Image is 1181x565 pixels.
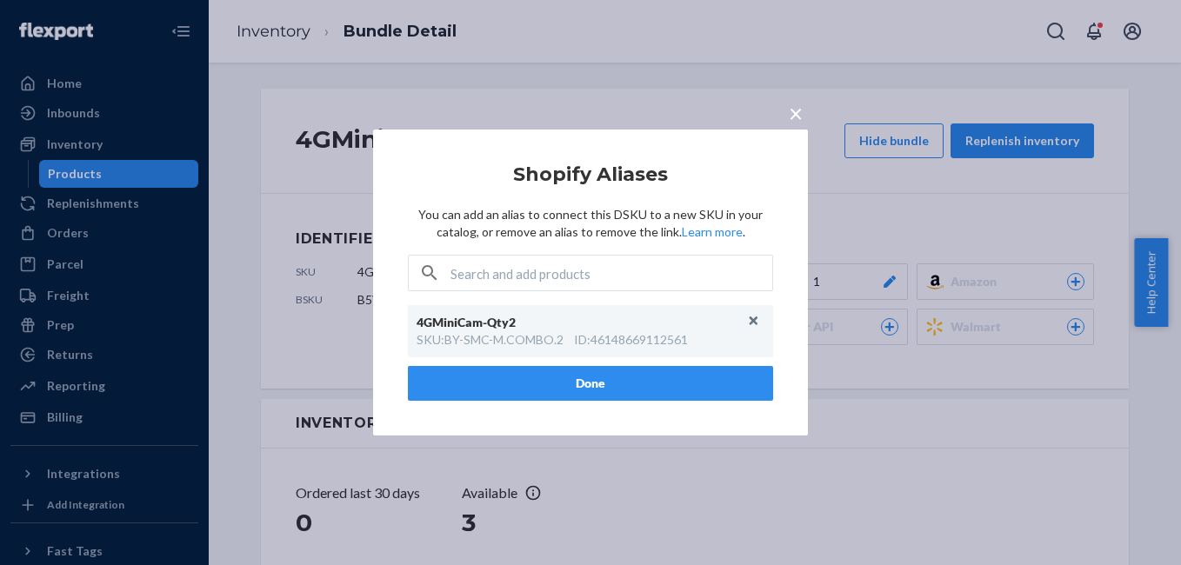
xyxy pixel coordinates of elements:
p: Date the shipment was shipped. [144,475,383,500]
button: Done [408,366,773,401]
p: Timestamp in UTC of when the shipment was created. [144,384,383,435]
p: This report aims to provide sellers with information on shipments of DTC Orders, including when t... [26,126,391,226]
h2: Documentation [26,252,391,283]
div: 4GMiniCam-Qty2 [417,314,747,331]
a: Learn more [682,224,743,239]
p: Ship Date [35,475,130,500]
div: ID : 46148669112561 [574,331,688,349]
span: × [789,98,803,128]
input: Search and add products [450,256,772,290]
strong: Description [144,321,224,340]
h2: Shopify Aliases [408,164,773,185]
h2: Description [26,86,391,117]
strong: Column [35,321,89,340]
div: 532 Orders - Shipments Report [26,35,391,64]
div: SKU : BY-SMC-M.COMBO.2 [417,331,564,349]
td: CREATEDAT [28,376,137,468]
button: Unlink [741,308,767,334]
p: You can add an alias to connect this DSKU to a new SKU in your catalog, or remove an alias to rem... [408,206,773,241]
